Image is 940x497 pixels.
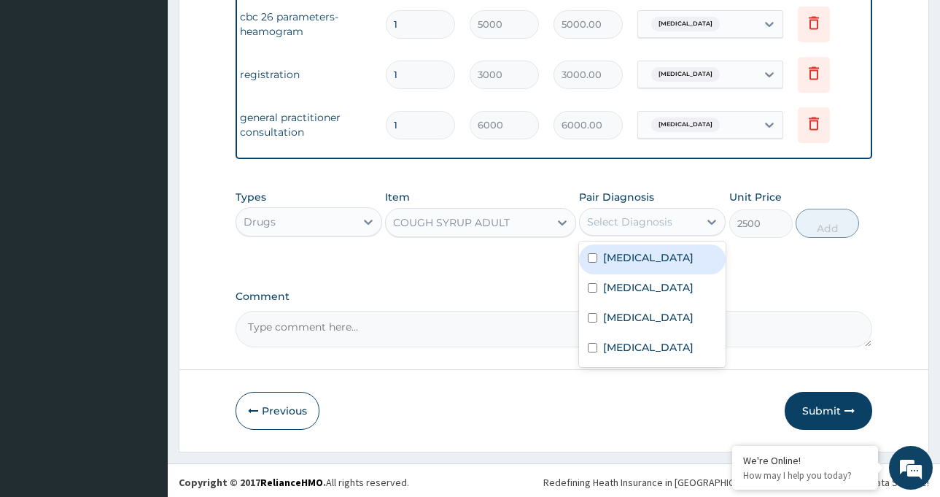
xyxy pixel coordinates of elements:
[729,190,782,204] label: Unit Price
[603,250,694,265] label: [MEDICAL_DATA]
[651,67,720,82] span: [MEDICAL_DATA]
[236,191,266,204] label: Types
[7,337,278,388] textarea: Type your message and hit 'Enter'
[233,103,378,147] td: general practitioner consultation
[743,454,867,467] div: We're Online!
[785,392,872,430] button: Submit
[579,190,654,204] label: Pair Diagnosis
[796,209,859,238] button: Add
[651,17,720,31] span: [MEDICAL_DATA]
[236,392,319,430] button: Previous
[27,73,59,109] img: d_794563401_company_1708531726252_794563401
[239,7,274,42] div: Minimize live chat window
[603,280,694,295] label: [MEDICAL_DATA]
[543,475,929,490] div: Redefining Heath Insurance in [GEOGRAPHIC_DATA] using Telemedicine and Data Science!
[233,60,378,89] td: registration
[651,117,720,132] span: [MEDICAL_DATA]
[603,310,694,325] label: [MEDICAL_DATA]
[244,215,276,229] div: Drugs
[260,476,323,489] a: RelianceHMO
[76,82,245,101] div: Chat with us now
[393,215,510,230] div: COUGH SYRUP ADULT
[179,476,326,489] strong: Copyright © 2017 .
[236,290,872,303] label: Comment
[743,469,867,482] p: How may I help you today?
[587,215,672,229] div: Select Diagnosis
[385,190,410,204] label: Item
[603,340,694,355] label: [MEDICAL_DATA]
[233,2,378,46] td: cbc 26 parameters-heamogram
[85,153,201,301] span: We're online!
